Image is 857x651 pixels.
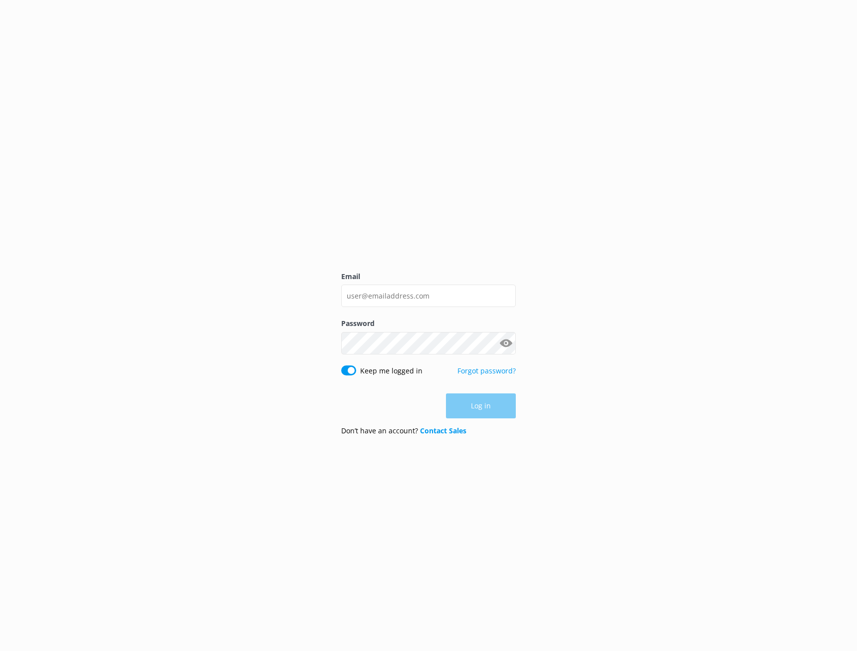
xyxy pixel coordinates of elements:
[341,318,516,329] label: Password
[420,426,466,435] a: Contact Sales
[360,365,423,376] label: Keep me logged in
[457,366,516,375] a: Forgot password?
[341,425,466,436] p: Don’t have an account?
[496,333,516,353] button: Show password
[341,271,516,282] label: Email
[341,285,516,307] input: user@emailaddress.com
